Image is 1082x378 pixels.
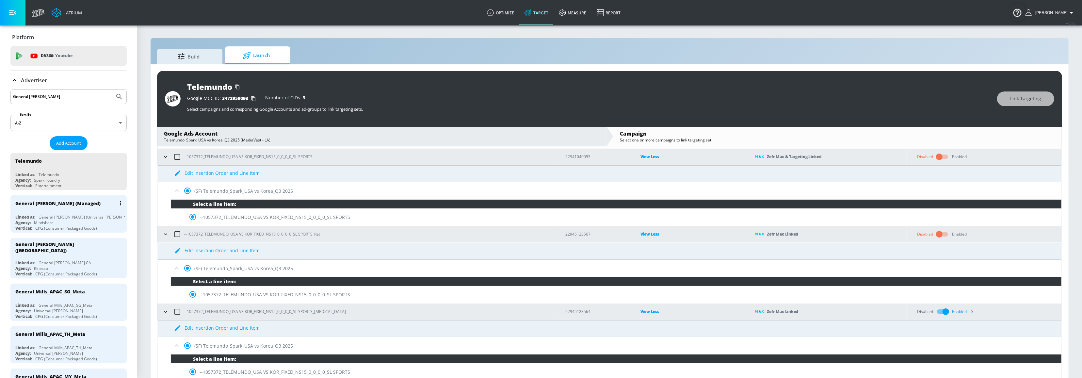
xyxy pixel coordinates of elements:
span: 3 [303,94,305,101]
p: 22941040055 [565,153,630,160]
div: Vertical: [15,225,32,231]
p: View Less [640,153,745,160]
span: 3472959093 [222,95,248,101]
div: Google Ads AccountTelemundo_Spark_USA vs Korea_Q3 2025 (MediaVest - LA) [157,127,606,146]
div: Atrium [63,10,82,16]
div: Vertical: [15,314,32,319]
div: (SF) Telemundo_Spark_USA vs Korea_Q3 2025 [158,182,1061,200]
div: Linked as: [15,303,35,308]
div: Linked as: [15,260,35,266]
div: General Mills_APAC_TH_MetaLinked as:General Mills_APAC_TH_MetaAgency:Universal [PERSON_NAME]Verti... [10,326,127,363]
p: Youtube [55,52,73,59]
label: Sort By [19,112,33,117]
p: Select campaigns and corresponding Google Accounts and ad-groups to link targeting sets. [187,106,991,112]
p: --1057372_TELEMUNDO_USA VS KOR_FIXED_NS15_0_0_0_0_SL SPORTS_Ret [184,231,320,238]
div: Edit Insertion Order and Line Item [158,243,260,254]
p: Advertiser [21,77,47,84]
div: General [PERSON_NAME] ([GEOGRAPHIC_DATA])Linked as:General [PERSON_NAME] CAAgency:KinessoVertical... [10,238,127,278]
p: --1057372_TELEMUNDO_USA VS KOR_FIXED_NS15_0_0_0_0_SL SPORTS_[MEDICAL_DATA] [184,308,346,315]
div: Mindshare [34,220,54,225]
div: Select a line item: [171,277,1061,286]
div: General [PERSON_NAME] (Managed)Linked as:General [PERSON_NAME] (Universal [PERSON_NAME])Agency:Mi... [10,195,127,233]
div: Edit Insertion Order and Line Item [158,320,260,332]
div: CPG (Consumer Packaged Goods) [35,314,97,319]
div: Telemundo [15,158,42,164]
div: General Mills_APAC_SG_Meta [15,288,85,295]
div: Google Ads Account [164,130,599,137]
div: General Mills_APAC_SG_Meta [39,303,92,308]
div: TelemundoLinked as:TelemundoAgency:Spark FoundryVertical:Entertainment [10,153,127,190]
span: v 4.24.0 [1066,22,1075,25]
div: Platform [10,28,127,46]
div: Edit Insertion Order and Line Item [185,325,260,331]
div: Edit Insertion Order and Line Item [185,170,260,176]
div: Edit Insertion Order and Line Item [185,247,260,254]
div: CPG (Consumer Packaged Goods) [35,225,97,231]
div: Vertical: [15,183,32,189]
span: login as: andersson.ceron@zefr.com [1033,10,1068,15]
input: Search by name [13,92,112,101]
button: [PERSON_NAME] [1025,9,1075,17]
div: Google MCC ID: [187,95,259,102]
p: Zefr Max & Targeting Linked [767,153,822,160]
div: Enabled [952,154,967,160]
p: 22945123567 [565,231,630,238]
p: Zefr Max Linked [767,230,799,238]
div: General Mills_APAC_TH_Meta [15,331,85,337]
div: Select a line item: [171,354,1061,363]
div: CPG (Consumer Packaged Goods) [35,271,97,277]
div: --1057372_TELEMUNDO_USA VS KOR_FIXED_NS15_0_0_0_0_SL SPORTS [171,208,1061,226]
div: General Mills_APAC_SG_MetaLinked as:General Mills_APAC_SG_MetaAgency:Universal [PERSON_NAME]Verti... [10,284,127,321]
div: Agency: [15,220,31,225]
div: Disabled [917,309,933,315]
div: Telemundo [39,172,59,177]
span: Launch [232,48,281,63]
button: Submit Search [112,90,126,104]
div: Disabled [917,154,933,160]
p: 22945123564 [565,308,630,315]
a: optimize [482,1,519,25]
div: Vertical: [15,271,32,277]
div: Universal [PERSON_NAME] [34,351,83,356]
div: (SF) Telemundo_Spark_USA vs Korea_Q3 2025 [158,260,1061,277]
a: Report [591,1,626,25]
a: Atrium [52,8,82,18]
div: Enabled [952,231,967,237]
a: Target [519,1,554,25]
div: General Mills_APAC_TH_Meta [39,345,92,351]
span: Add Account [56,140,81,147]
div: Universal [PERSON_NAME] [34,308,83,314]
div: Number of CIDs: [265,95,305,102]
div: Linked as: [15,345,35,351]
div: Enabled [952,307,977,317]
div: Agency: [15,266,31,271]
p: View Less [640,230,745,238]
a: measure [554,1,591,25]
div: (SF) Telemundo_Spark_USA vs Korea_Q3 2025 [158,337,1061,354]
div: Telemundo_Spark_USA vs Korea_Q3 2025 (MediaVest - LA) [164,137,599,143]
p: --1057372_TELEMUNDO_USA VS KOR_FIXED_NS15_0_0_0_0_SL SPORTS [184,153,313,160]
div: View Less [640,308,745,315]
p: Platform [12,34,34,41]
div: CPG (Consumer Packaged Goods) [35,356,97,362]
div: Telemundo [187,81,232,92]
button: Add Account [50,136,88,150]
div: Agency: [15,177,31,183]
button: Open Resource Center [1008,3,1026,22]
p: DV360: [41,52,73,59]
div: General [PERSON_NAME] ([GEOGRAPHIC_DATA]) [15,241,116,254]
div: Edit Insertion Order and Line Item [158,166,260,177]
div: General [PERSON_NAME] (Universal [PERSON_NAME]) [39,214,137,220]
div: Select one or more campaigns to link targeting set. [620,137,1055,143]
div: Linked as: [15,172,35,177]
div: General [PERSON_NAME] CA [39,260,91,266]
div: Entertainment [35,183,61,189]
div: Agency: [15,308,31,314]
